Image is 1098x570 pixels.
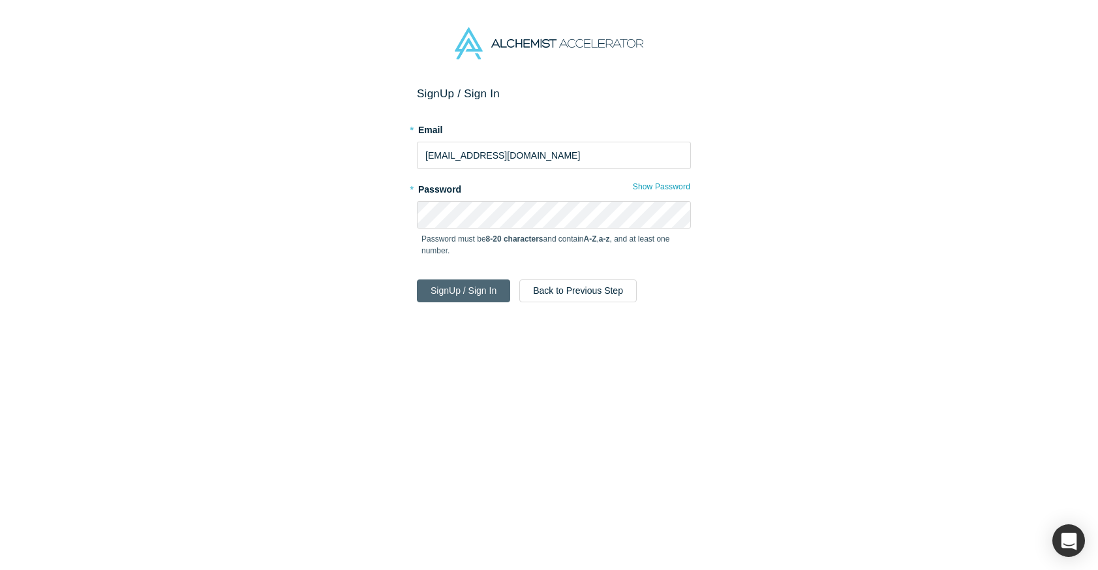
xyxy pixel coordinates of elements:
img: Alchemist Accelerator Logo [455,27,643,59]
button: SignUp / Sign In [417,279,510,302]
h2: Sign Up / Sign In [417,87,691,101]
p: Password must be and contain , , and at least one number. [421,233,686,257]
button: Show Password [632,178,691,195]
strong: 8-20 characters [486,234,543,244]
label: Password [417,178,691,197]
button: Back to Previous Step [519,279,637,302]
label: Email [417,119,691,137]
strong: a-z [599,234,610,244]
strong: A-Z [584,234,597,244]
